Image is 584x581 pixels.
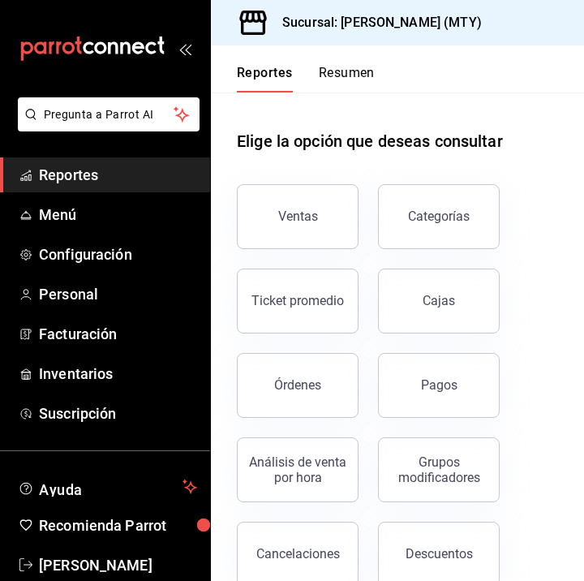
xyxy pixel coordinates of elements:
[39,323,197,345] span: Facturación
[39,514,197,536] span: Recomienda Parrot
[256,546,340,562] div: Cancelaciones
[278,209,318,224] div: Ventas
[423,291,456,311] div: Cajas
[378,269,500,334] a: Cajas
[39,363,197,385] span: Inventarios
[11,118,200,135] a: Pregunta a Parrot AI
[39,164,197,186] span: Reportes
[237,269,359,334] button: Ticket promedio
[39,554,197,576] span: [PERSON_NAME]
[237,353,359,418] button: Órdenes
[406,546,473,562] div: Descuentos
[378,353,500,418] button: Pagos
[237,65,375,93] div: navigation tabs
[378,184,500,249] button: Categorías
[274,377,321,393] div: Órdenes
[247,454,348,485] div: Análisis de venta por hora
[237,129,503,153] h1: Elige la opción que deseas consultar
[44,106,174,123] span: Pregunta a Parrot AI
[178,42,191,55] button: open_drawer_menu
[18,97,200,131] button: Pregunta a Parrot AI
[251,293,344,308] div: Ticket promedio
[39,477,176,497] span: Ayuda
[237,65,293,93] button: Reportes
[408,209,470,224] div: Categorías
[237,437,359,502] button: Análisis de venta por hora
[319,65,375,93] button: Resumen
[237,184,359,249] button: Ventas
[269,13,482,32] h3: Sucursal: [PERSON_NAME] (MTY)
[39,243,197,265] span: Configuración
[378,437,500,502] button: Grupos modificadores
[421,377,457,393] div: Pagos
[39,283,197,305] span: Personal
[39,402,197,424] span: Suscripción
[389,454,489,485] div: Grupos modificadores
[39,204,197,226] span: Menú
